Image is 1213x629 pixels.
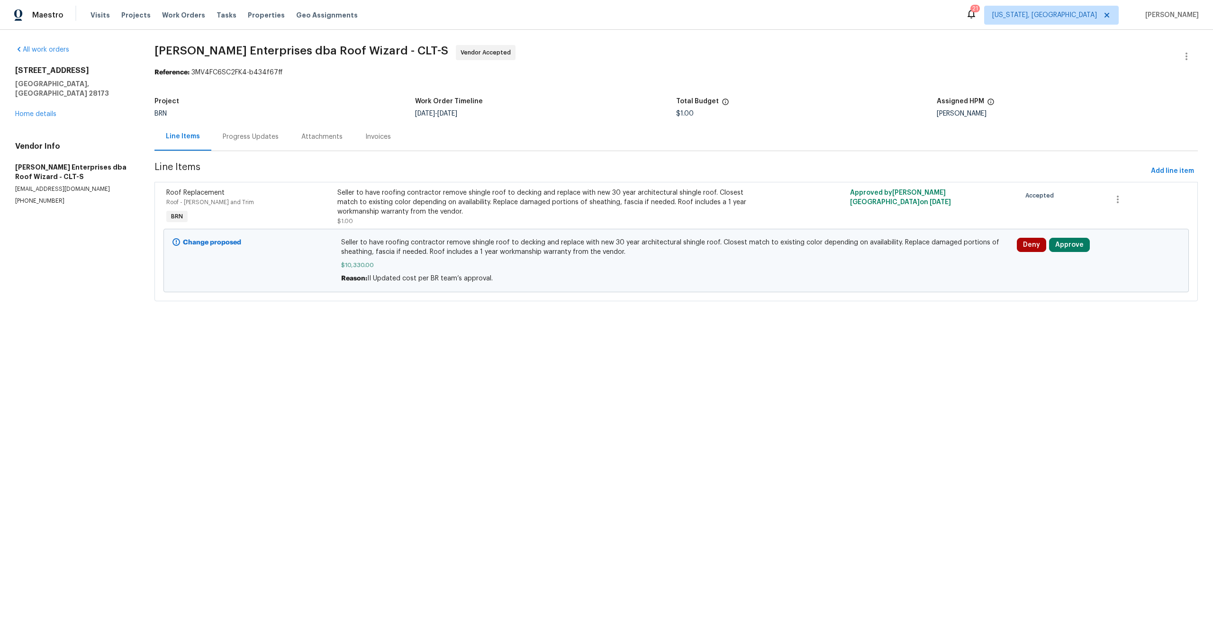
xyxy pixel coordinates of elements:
[415,98,483,105] h5: Work Order Timeline
[1141,10,1199,20] span: [PERSON_NAME]
[1049,238,1090,252] button: Approve
[15,79,132,98] h5: [GEOGRAPHIC_DATA], [GEOGRAPHIC_DATA] 28173
[341,275,367,282] span: Reason:
[1151,165,1194,177] span: Add line item
[154,45,448,56] span: [PERSON_NAME] Enterprises dba Roof Wizard - CLT-S
[415,110,435,117] span: [DATE]
[341,261,1011,270] span: $10,330.00
[850,189,951,206] span: Approved by [PERSON_NAME][GEOGRAPHIC_DATA] on
[154,110,167,117] span: BRN
[15,162,132,181] h5: [PERSON_NAME] Enterprises dba Roof Wizard - CLT-S
[162,10,205,20] span: Work Orders
[1025,191,1058,200] span: Accepted
[937,98,984,105] h5: Assigned HPM
[15,185,132,193] p: [EMAIL_ADDRESS][DOMAIN_NAME]
[461,48,515,57] span: Vendor Accepted
[15,46,69,53] a: All work orders
[223,132,279,142] div: Progress Updates
[365,132,391,142] div: Invoices
[437,110,457,117] span: [DATE]
[248,10,285,20] span: Properties
[972,4,978,13] div: 21
[415,110,457,117] span: -
[1147,162,1198,180] button: Add line item
[15,111,56,117] a: Home details
[296,10,358,20] span: Geo Assignments
[930,199,951,206] span: [DATE]
[166,189,225,196] span: Roof Replacement
[367,275,493,282] span: II Updated cost per BR team’s approval.
[676,110,694,117] span: $1.00
[154,69,190,76] b: Reference:
[937,110,1198,117] div: [PERSON_NAME]
[154,162,1147,180] span: Line Items
[676,98,719,105] h5: Total Budget
[91,10,110,20] span: Visits
[154,68,1198,77] div: 3MV4FC6SC2FK4-b434f67ff
[987,98,995,110] span: The hpm assigned to this work order.
[1017,238,1046,252] button: Deny
[183,239,241,246] b: Change proposed
[154,98,179,105] h5: Project
[337,218,353,224] span: $1.00
[15,197,132,205] p: [PHONE_NUMBER]
[167,212,187,221] span: BRN
[32,10,63,20] span: Maestro
[992,10,1097,20] span: [US_STATE], [GEOGRAPHIC_DATA]
[15,66,132,75] h2: [STREET_ADDRESS]
[217,12,236,18] span: Tasks
[166,199,254,205] span: Roof - [PERSON_NAME] and Trim
[301,132,343,142] div: Attachments
[166,132,200,141] div: Line Items
[15,142,132,151] h4: Vendor Info
[341,238,1011,257] span: Seller to have roofing contractor remove shingle roof to decking and replace with new 30 year arc...
[121,10,151,20] span: Projects
[722,98,729,110] span: The total cost of line items that have been proposed by Opendoor. This sum includes line items th...
[337,188,759,216] div: Seller to have roofing contractor remove shingle roof to decking and replace with new 30 year arc...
